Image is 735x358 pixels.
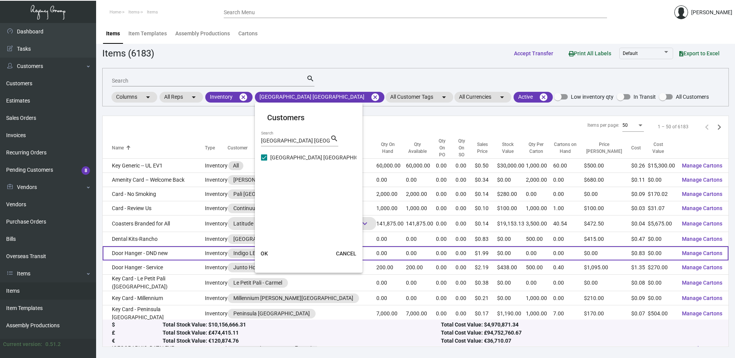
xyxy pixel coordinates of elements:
div: Current version: [3,340,42,348]
span: [GEOGRAPHIC_DATA] [GEOGRAPHIC_DATA] [270,153,375,162]
button: CANCEL [330,247,363,260]
button: OK [252,247,276,260]
div: 0.51.2 [45,340,61,348]
span: OK [261,250,268,257]
mat-card-title: Customers [267,112,350,123]
span: CANCEL [336,250,356,257]
mat-icon: search [330,134,338,143]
